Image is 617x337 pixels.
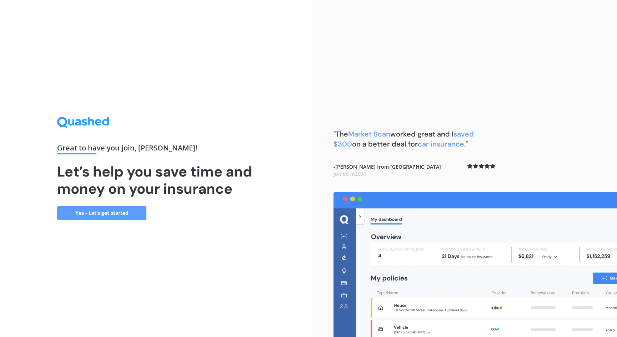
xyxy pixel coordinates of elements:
[57,144,255,154] div: Great to have you join , [PERSON_NAME] !
[333,129,474,149] b: "The worked great and I on a better deal for ."
[333,129,474,149] span: saved $300
[57,163,255,197] h1: Let’s help you save time and money on your insurance
[348,129,390,139] span: Market Scan
[333,163,441,177] b: - [PERSON_NAME] from [GEOGRAPHIC_DATA]
[333,170,366,177] span: Joined in 2021
[418,139,464,149] span: car insurance
[57,206,146,220] a: Yes - Let’s get started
